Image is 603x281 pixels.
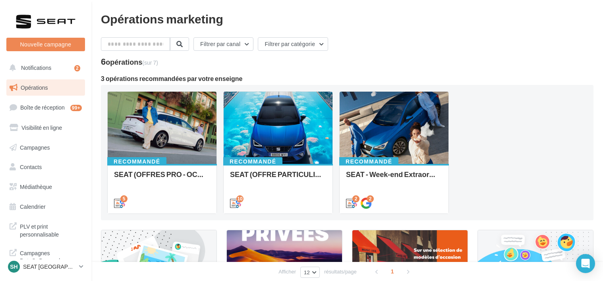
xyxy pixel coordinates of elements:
[21,64,51,71] span: Notifications
[352,195,359,202] div: 2
[74,65,80,71] div: 2
[70,105,82,111] div: 99+
[5,79,87,96] a: Opérations
[20,203,46,210] span: Calendrier
[5,119,87,136] a: Visibilité en ligne
[20,144,50,150] span: Campagnes
[339,157,398,166] div: Recommandé
[5,218,87,241] a: PLV et print personnalisable
[367,195,374,202] div: 2
[20,248,82,265] span: Campagnes DataOnDemand
[20,164,42,170] span: Contacts
[258,37,328,51] button: Filtrer par catégorie
[230,170,326,186] div: SEAT (OFFRE PARTICULIER - OCT) - SOCIAL MEDIA
[5,198,87,215] a: Calendrier
[101,57,158,66] div: 6
[142,59,158,66] span: (sur 7)
[5,60,83,76] button: Notifications 2
[101,13,593,25] div: Opérations marketing
[5,159,87,175] a: Contacts
[5,99,87,116] a: Boîte de réception99+
[236,195,244,202] div: 10
[386,265,399,278] span: 1
[576,254,595,273] div: Open Intercom Messenger
[300,267,320,278] button: 12
[20,221,82,238] span: PLV et print personnalisable
[120,195,128,202] div: 5
[6,38,85,51] button: Nouvelle campagne
[223,157,282,166] div: Recommandé
[107,157,166,166] div: Recommandé
[20,183,52,190] span: Médiathèque
[5,179,87,195] a: Médiathèque
[5,139,87,156] a: Campagnes
[114,170,210,186] div: SEAT (OFFRES PRO - OCT) - SOCIAL MEDIA
[193,37,253,51] button: Filtrer par canal
[278,268,296,275] span: Afficher
[20,104,65,111] span: Boîte de réception
[21,84,48,91] span: Opérations
[21,124,62,131] span: Visibilité en ligne
[346,170,442,186] div: SEAT - Week-end Extraordinaire ([GEOGRAPHIC_DATA]) - OCTOBRE
[101,75,593,82] div: 3 opérations recommandées par votre enseigne
[6,259,85,274] a: SH SEAT [GEOGRAPHIC_DATA]
[23,263,76,271] p: SEAT [GEOGRAPHIC_DATA]
[106,58,158,65] div: opérations
[304,269,310,275] span: 12
[10,263,17,271] span: SH
[324,268,357,275] span: résultats/page
[5,244,87,268] a: Campagnes DataOnDemand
